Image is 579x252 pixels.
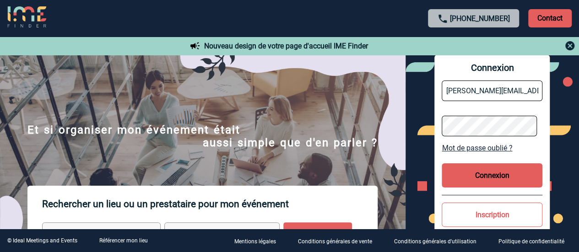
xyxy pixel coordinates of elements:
[234,238,276,245] p: Mentions légales
[528,9,572,27] p: Contact
[7,237,77,244] div: © Ideal Meetings and Events
[491,236,579,245] a: Politique de confidentialité
[298,238,372,245] p: Conditions générales de vente
[442,62,542,73] span: Connexion
[291,236,387,245] a: Conditions générales de vente
[442,144,542,152] a: Mot de passe oublié ?
[442,80,542,101] input: Email *
[42,186,378,222] p: Rechercher un lieu ou un prestataire pour mon événement
[283,222,352,248] input: Rechercher
[227,236,291,245] a: Mentions légales
[450,14,510,23] a: [PHONE_NUMBER]
[442,203,542,227] button: Inscription
[394,238,476,245] p: Conditions générales d'utilisation
[442,163,542,188] button: Connexion
[387,236,491,245] a: Conditions générales d'utilisation
[437,13,448,24] img: call-24-px.png
[498,238,564,245] p: Politique de confidentialité
[99,237,148,244] a: Référencer mon lieu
